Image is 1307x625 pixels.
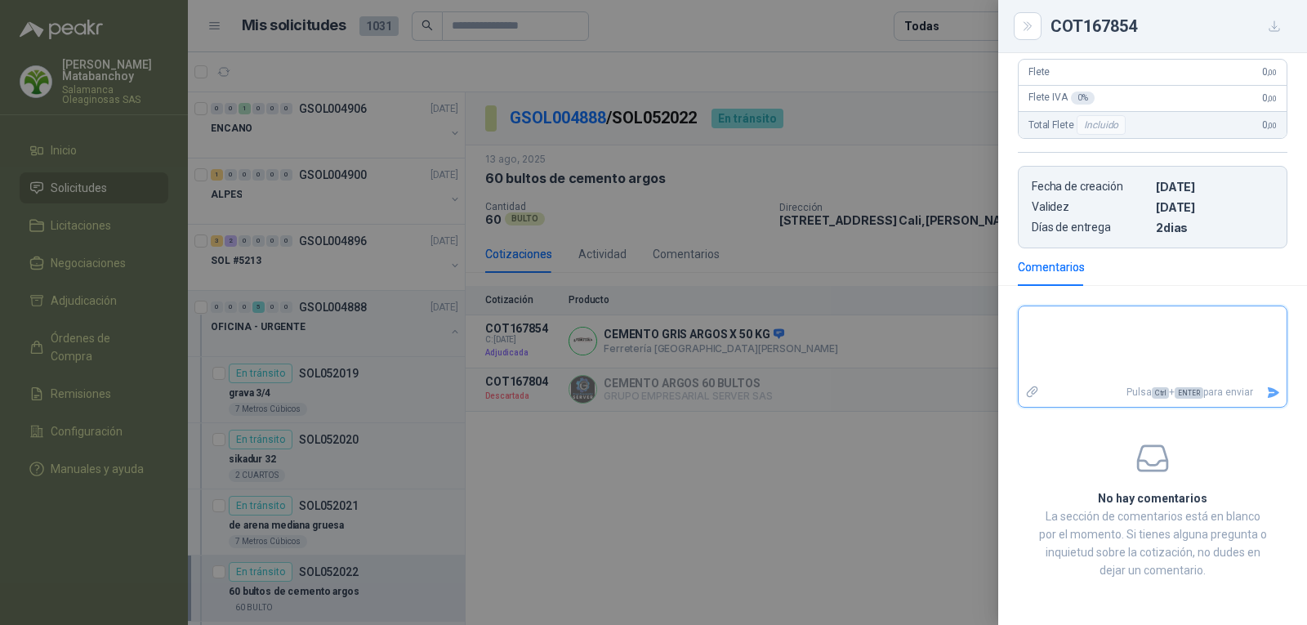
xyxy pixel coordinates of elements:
[1032,200,1149,214] p: Validez
[1077,115,1126,135] div: Incluido
[1032,180,1149,194] p: Fecha de creación
[1152,387,1169,399] span: Ctrl
[1156,180,1274,194] p: [DATE]
[1262,119,1277,131] span: 0
[1046,378,1260,407] p: Pulsa + para enviar
[1267,94,1277,103] span: ,00
[1028,115,1129,135] span: Total Flete
[1028,66,1050,78] span: Flete
[1175,387,1203,399] span: ENTER
[1156,200,1274,214] p: [DATE]
[1018,258,1085,276] div: Comentarios
[1260,378,1287,407] button: Enviar
[1037,489,1268,507] h2: No hay comentarios
[1032,221,1149,234] p: Días de entrega
[1267,68,1277,77] span: ,00
[1267,121,1277,130] span: ,00
[1018,16,1037,36] button: Close
[1028,92,1095,105] span: Flete IVA
[1051,13,1287,39] div: COT167854
[1037,507,1268,579] p: La sección de comentarios está en blanco por el momento. Si tienes alguna pregunta o inquietud so...
[1262,92,1277,104] span: 0
[1262,66,1277,78] span: 0
[1071,92,1095,105] div: 0 %
[1156,221,1274,234] p: 2 dias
